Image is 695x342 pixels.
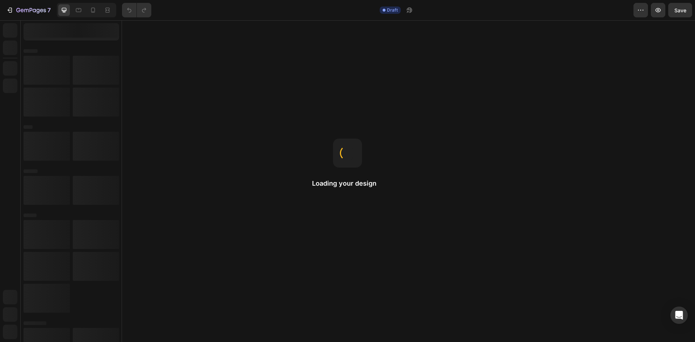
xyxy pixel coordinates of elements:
span: Draft [387,7,398,13]
span: Save [674,7,686,13]
button: 7 [3,3,54,17]
h2: Loading your design [312,179,383,188]
div: Open Intercom Messenger [670,307,688,324]
p: 7 [47,6,51,14]
button: Save [668,3,692,17]
div: Undo/Redo [122,3,151,17]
